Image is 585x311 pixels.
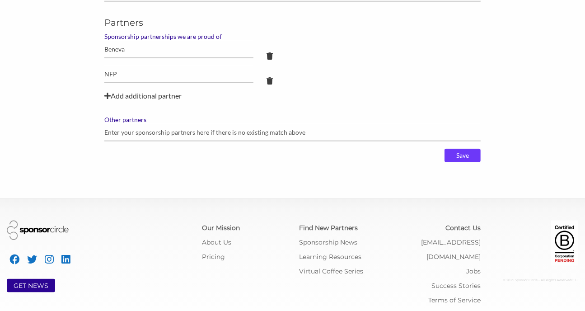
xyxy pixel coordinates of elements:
[202,253,225,261] a: Pricing
[421,238,481,261] a: [EMAIL_ADDRESS][DOMAIN_NAME]
[104,33,481,41] label: Sponsorship partnerships we are proud of
[299,238,357,246] a: Sponsorship News
[104,116,481,124] label: Other partners
[104,16,481,29] h5: Partners
[104,149,140,162] a: Cancel
[571,278,578,282] span: C: U:
[494,273,578,287] div: © 2025 Sponsor Circle - All Rights Reserved
[428,296,481,304] a: Terms of Service
[14,282,48,290] a: GET NEWS
[7,221,69,240] img: Sponsor Circle Logo
[104,124,481,141] input: Enter your sponsorship partners here if there is no existing match above
[299,267,363,275] a: Virtual Coffee Series
[431,282,481,290] a: Success Stories
[104,90,481,101] div: Add additional partner
[299,224,358,232] a: Find New Partners
[299,253,361,261] a: Learning Resources
[202,224,240,232] a: Our Mission
[466,267,481,275] a: Jobs
[445,149,481,162] input: Save
[445,224,481,232] a: Contact Us
[202,238,231,246] a: About Us
[551,221,578,266] img: Certified Corporation Pending Logo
